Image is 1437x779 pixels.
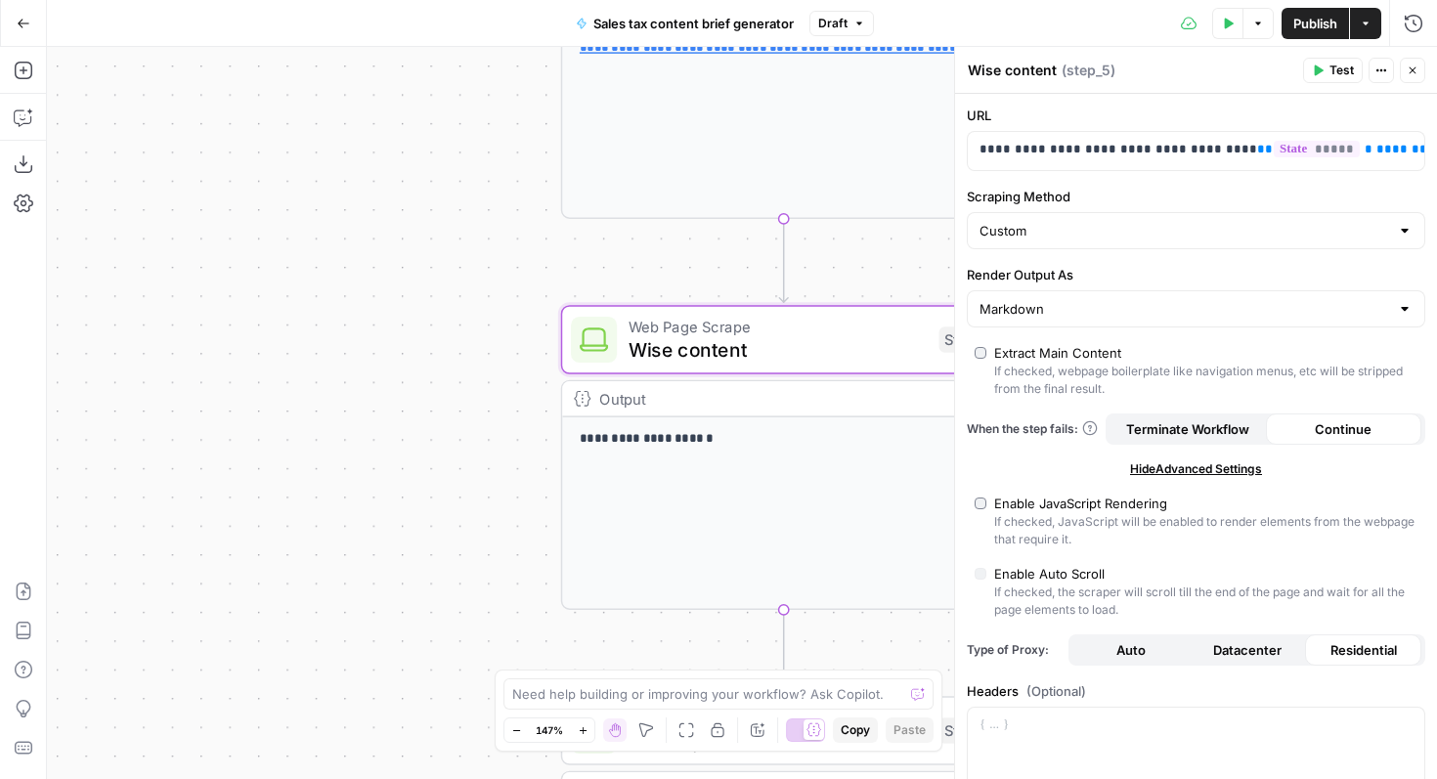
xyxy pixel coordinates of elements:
[1282,8,1349,39] button: Publish
[980,221,1389,240] input: Custom
[967,265,1425,284] label: Render Output As
[1293,14,1337,33] span: Publish
[994,494,1167,513] div: Enable JavaScript Rendering
[1110,413,1266,445] button: Terminate Workflow
[1130,460,1262,478] span: Hide Advanced Settings
[939,326,994,352] div: Step 5
[975,347,986,359] input: Extract Main ContentIf checked, webpage boilerplate like navigation menus, etc will be stripped f...
[1330,640,1397,660] span: Residential
[967,187,1425,206] label: Scraping Method
[629,335,928,364] span: Wise content
[967,641,1061,659] span: Type of Proxy:
[779,610,788,693] g: Edge from step_5 to step_6
[818,15,848,32] span: Draft
[593,14,794,33] span: Sales tax content brief generator
[779,219,788,302] g: Edge from step_4 to step_5
[886,717,934,743] button: Paste
[1072,634,1189,666] button: Auto
[1116,640,1146,660] span: Auto
[994,513,1417,548] div: If checked, JavaScript will be enabled to render elements from the webpage that require it.
[1303,58,1363,83] button: Test
[809,11,874,36] button: Draft
[1315,419,1372,439] span: Continue
[967,681,1425,701] label: Headers
[599,387,962,411] div: Output
[994,564,1105,584] div: Enable Auto Scroll
[994,584,1417,619] div: If checked, the scraper will scroll till the end of the page and wait for all the page elements t...
[975,568,986,580] input: Enable Auto ScrollIf checked, the scraper will scroll till the end of the page and wait for all t...
[1026,681,1086,701] span: (Optional)
[833,717,878,743] button: Copy
[1062,61,1115,80] span: ( step_5 )
[968,61,1057,80] textarea: Wise content
[967,106,1425,125] label: URL
[564,8,806,39] button: Sales tax content brief generator
[1189,634,1305,666] button: Datacenter
[994,363,1417,398] div: If checked, webpage boilerplate like navigation menus, etc will be stripped from the final result.
[1329,62,1354,79] span: Test
[1126,419,1249,439] span: Terminate Workflow
[980,299,1389,319] input: Markdown
[1213,640,1282,660] span: Datacenter
[994,343,1121,363] div: Extract Main Content
[629,315,928,338] span: Web Page Scrape
[893,721,926,739] span: Paste
[536,722,563,738] span: 147%
[841,721,870,739] span: Copy
[975,498,986,509] input: Enable JavaScript RenderingIf checked, JavaScript will be enabled to render elements from the web...
[967,420,1098,438] a: When the step fails:
[629,726,928,755] span: Raw registration text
